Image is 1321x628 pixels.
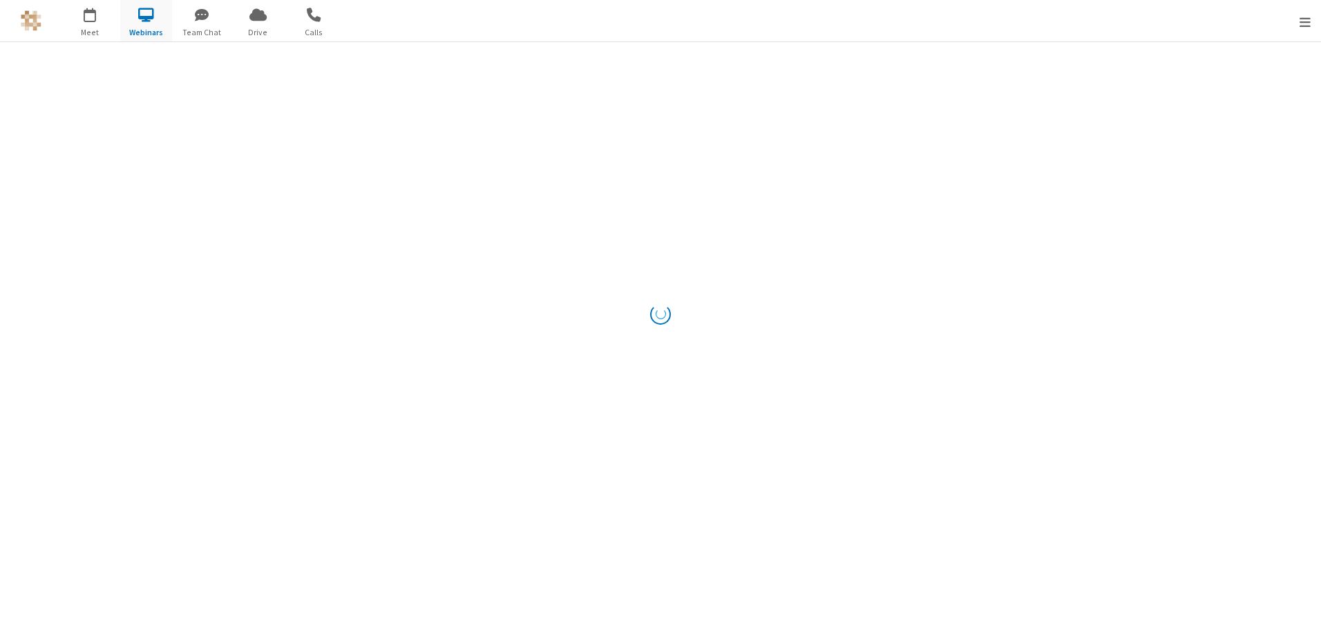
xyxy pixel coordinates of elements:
[176,26,228,39] span: Team Chat
[64,26,116,39] span: Meet
[21,10,41,31] img: QA Selenium DO NOT DELETE OR CHANGE
[120,26,172,39] span: Webinars
[232,26,284,39] span: Drive
[288,26,340,39] span: Calls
